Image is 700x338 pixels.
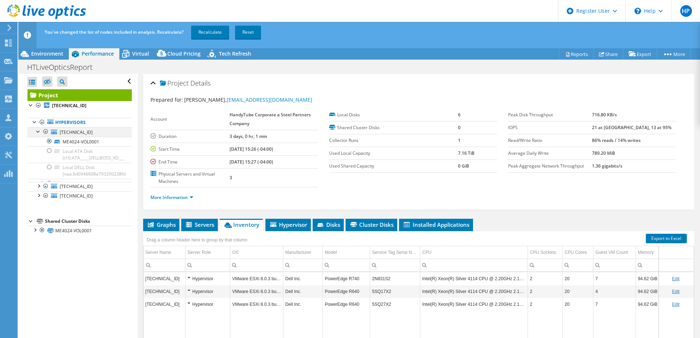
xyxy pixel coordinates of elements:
[370,246,420,259] td: Service Tag Serial Number Column
[132,50,149,57] span: Virtual
[528,246,563,259] td: CPU Sockets Column
[420,246,528,259] td: CPU Column
[145,235,249,245] div: Drag a column header here to group by that column
[82,50,114,57] span: Performance
[269,221,307,228] span: Hypervisor
[187,248,211,257] div: Server Role
[144,246,186,259] td: Server Name Column
[636,298,663,311] td: Column Memory, Value 94.62 GiB
[283,259,323,271] td: Column Manufacturer, Filter cell
[283,298,323,311] td: Column Manufacturer, Value Dell Inc.
[235,26,261,39] a: Reset
[593,272,636,285] td: Column Guest VM Count, Value 7
[370,272,420,285] td: Column Service Tag Serial Number, Value 2N831S2
[508,150,592,157] label: Average Daily Write
[27,118,132,127] a: Hypervisors
[636,246,663,259] td: Memory Column
[230,159,273,165] b: [DATE] 15:27 (-04:00)
[458,137,461,143] b: 1
[329,111,458,119] label: Local Disks
[230,285,283,298] td: Column OS, Value VMware ESXi 8.0.3 build-24022510
[508,111,592,119] label: Peak Disk Throughput
[323,272,370,285] td: Column Model, Value PowerEdge R740
[403,221,469,228] span: Installed Applications
[316,221,340,228] span: Disks
[232,248,238,257] div: OS
[230,133,267,139] b: 3 days, 0 hr, 1 min
[144,272,186,285] td: Column Server Name, Value 10.62.0.20
[420,272,528,285] td: Column CPU, Value Intel(R) Xeon(R) Silver 4114 CPU @ 2.20GHz 2.19 GHz
[563,298,593,311] td: Column CPU Cores, Value 20
[147,221,176,228] span: Graphs
[27,226,132,235] a: ME4024-VOL0001
[528,259,563,271] td: Column CPU Sockets, Filter cell
[230,246,283,259] td: OS Column
[285,248,311,257] div: Manufacturer
[45,217,132,226] div: Shared Cluster Disks
[27,146,132,162] a: Local ATA Disk (t10.ATA_____DELLBOSS_VD___
[150,96,183,103] label: Prepared for:
[150,158,230,166] label: End Time
[45,29,183,35] span: You've changed the list of nodes included in analysis. Recalculate?
[27,179,132,188] a: Network Interfaces
[370,259,420,271] td: Column Service Tag Serial Number, Filter cell
[508,137,592,144] label: Read/Write Ratio
[186,272,230,285] td: Column Server Role, Value Hypervisor
[634,8,641,14] svg: \n
[323,246,370,259] td: Model Column
[323,259,370,271] td: Column Model, Filter cell
[52,102,86,109] b: [TECHNICAL_ID]
[592,112,617,118] b: 716.80 KB/s
[24,63,104,71] h1: HTLiveOpticsReport
[186,298,230,311] td: Column Server Role, Value Hypervisor
[563,285,593,298] td: Column CPU Cores, Value 20
[592,137,641,143] b: 86% reads / 14% writes
[563,272,593,285] td: Column CPU Cores, Value 20
[144,298,186,311] td: Column Server Name, Value 10.62.1.10
[144,259,186,271] td: Column Server Name, Filter cell
[186,246,230,259] td: Server Role Column
[27,127,132,137] a: [TECHNICAL_ID]
[458,150,474,156] b: 7.16 TiB
[592,124,671,131] b: 21 at [GEOGRAPHIC_DATA], 13 at 95%
[150,194,193,200] a: More Information
[27,191,132,201] a: [TECHNICAL_ID]
[329,150,458,157] label: Used Local Capacity
[184,96,312,103] span: [PERSON_NAME],
[27,182,132,191] a: [TECHNICAL_ID]
[592,163,622,169] b: 1.36 gigabits/s
[329,162,458,170] label: Used Shared Capacity
[528,272,563,285] td: Column CPU Sockets, Value 2
[283,285,323,298] td: Column Manufacturer, Value Dell Inc.
[508,124,592,131] label: IOPS
[636,285,663,298] td: Column Memory, Value 94.62 GiB
[167,50,201,57] span: Cloud Pricing
[325,248,337,257] div: Model
[230,259,283,271] td: Column OS, Filter cell
[592,150,615,156] b: 789.20 MiB
[657,48,691,60] a: More
[323,285,370,298] td: Column Model, Value PowerEdge R640
[638,248,654,257] div: Memory
[370,285,420,298] td: Column Service Tag Serial Number, Value 5SQ17X2
[636,272,663,285] td: Column Memory, Value 94.62 GiB
[565,248,587,257] div: CPU Cores
[528,298,563,311] td: Column CPU Sockets, Value 2
[420,298,528,311] td: Column CPU, Value Intel(R) Xeon(R) Silver 4114 CPU @ 2.20GHz 2.19 GHz
[593,259,636,271] td: Column Guest VM Count, Filter cell
[150,133,230,140] label: Duration
[191,26,229,39] a: Recalculate
[230,112,311,127] b: HandyTube Corporate a Steel Partners Company
[186,285,230,298] td: Column Server Role, Value Hypervisor
[190,79,211,87] span: Details
[283,272,323,285] td: Column Manufacturer, Value Dell Inc.
[219,50,251,57] span: Tech Refresh
[230,174,232,181] b: 3
[646,234,687,243] a: Export to Excel
[458,112,461,118] b: 6
[672,302,679,307] a: Edit
[458,124,461,131] b: 0
[187,300,228,309] div: Hypervisor
[672,276,679,281] a: Edit
[593,48,623,60] a: Share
